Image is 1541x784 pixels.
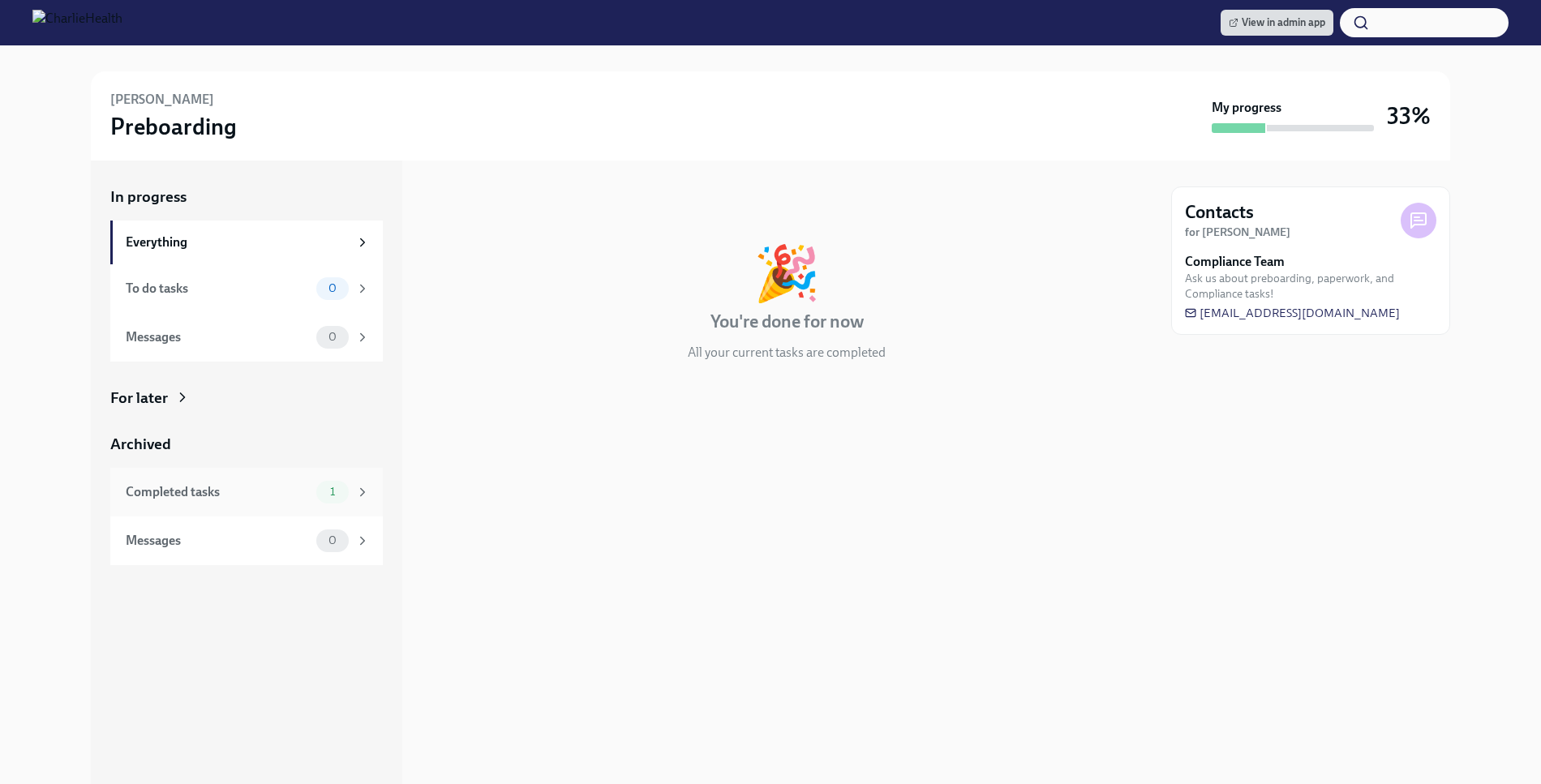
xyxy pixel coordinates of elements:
[110,388,383,409] a: For later
[1387,101,1431,131] h3: 33%
[110,264,383,313] a: To do tasks0
[126,328,310,346] div: Messages
[319,282,346,294] span: 0
[110,388,168,409] div: For later
[319,534,346,546] span: 0
[1212,99,1281,117] strong: My progress
[1221,10,1333,36] a: View in admin app
[110,91,214,109] h6: [PERSON_NAME]
[110,112,237,141] h3: Preboarding
[1229,15,1325,31] span: View in admin app
[110,186,383,208] a: In progress
[1185,200,1254,225] h4: Contacts
[1185,271,1436,302] span: Ask us about preboarding, paperwork, and Compliance tasks!
[1185,225,1290,239] strong: for [PERSON_NAME]
[1185,305,1400,321] a: [EMAIL_ADDRESS][DOMAIN_NAME]
[126,233,349,251] div: Everything
[1185,253,1285,271] strong: Compliance Team
[110,468,383,516] a: Completed tasks1
[422,186,498,208] div: In progress
[110,434,383,455] a: Archived
[320,486,345,498] span: 1
[126,532,310,550] div: Messages
[710,310,864,334] h4: You're done for now
[126,483,310,501] div: Completed tasks
[126,280,310,298] div: To do tasks
[319,331,346,343] span: 0
[32,10,122,36] img: CharlieHealth
[753,246,820,300] div: 🎉
[688,344,886,362] p: All your current tasks are completed
[110,313,383,362] a: Messages0
[110,516,383,565] a: Messages0
[110,221,383,264] a: Everything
